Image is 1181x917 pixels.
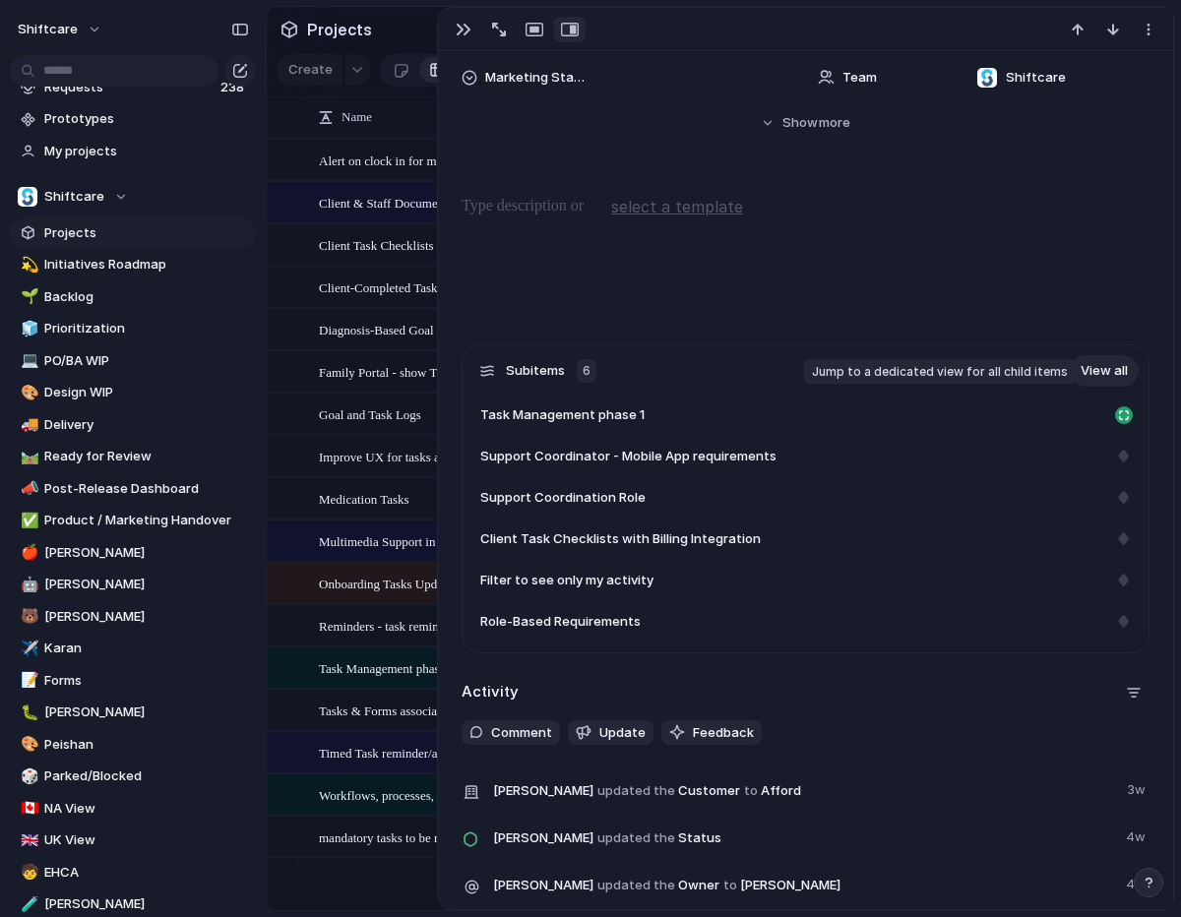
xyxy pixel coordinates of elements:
[21,702,34,724] div: 🐛
[18,575,37,594] button: 🤖
[462,105,1150,141] button: Showmore
[1126,824,1150,847] span: 4w
[10,314,256,343] a: 🧊Prioritization
[18,351,37,371] button: 💻
[10,442,256,471] div: 🛤️Ready for Review
[18,639,37,658] button: ✈️
[723,876,737,895] span: to
[21,861,34,884] div: 🧒
[10,346,256,376] a: 💻PO/BA WIP
[44,223,249,243] span: Projects
[18,319,37,338] button: 🧊
[10,666,256,696] a: 📝Forms
[319,572,457,594] span: Onboarding Tasks Updates
[493,828,593,848] span: [PERSON_NAME]
[18,894,37,914] button: 🧪
[319,656,455,679] span: Task Management phase 1
[10,474,256,504] a: 📣Post-Release Dashboard
[10,410,256,440] div: 🚚Delivery
[18,415,37,435] button: 🚚
[577,359,596,383] div: 6
[319,318,529,340] span: Diagnosis-Based Goal & Task Templates
[319,825,499,848] span: mandatory tasks to be red in colour
[18,703,37,722] button: 🐛
[462,720,560,746] button: Comment
[319,149,510,171] span: Alert on clock in for mandatory tasks
[18,735,37,755] button: 🎨
[44,639,249,658] span: Karan
[10,538,256,568] a: 🍎[PERSON_NAME]
[21,349,34,372] div: 💻
[480,529,761,549] span: Client Task Checklists with Billing Integration
[10,378,256,407] div: 🎨Design WIP
[10,794,256,824] a: 🇨🇦NA View
[44,863,249,883] span: EHCA
[44,607,249,627] span: [PERSON_NAME]
[44,799,249,819] span: NA View
[493,781,593,801] span: [PERSON_NAME]
[744,781,758,801] span: to
[21,574,34,596] div: 🤖
[44,766,249,786] span: Parked/Blocked
[18,511,37,530] button: ✅
[1126,871,1150,894] span: 4w
[18,20,78,39] span: shiftcare
[21,510,34,532] div: ✅
[10,218,256,248] a: Projects
[493,871,1114,898] span: Owner
[10,137,256,166] a: My projects
[611,195,743,218] span: select a template
[21,541,34,564] div: 🍎
[842,68,877,88] span: Team
[804,359,1076,385] div: Jump to a dedicated view for all child items
[319,741,455,764] span: Timed Task reminder/alert
[18,830,37,850] button: 🇬🇧
[18,671,37,691] button: 📝
[18,607,37,627] button: 🐻
[21,446,34,468] div: 🛤️
[10,825,256,855] div: 🇬🇧UK View
[21,382,34,404] div: 🎨
[480,447,777,466] span: Support Coordinator - Mobile App requirements
[10,506,256,535] div: ✅Product / Marketing Handover
[480,405,645,425] span: Task Management phase 1
[819,113,850,133] span: more
[9,14,112,45] button: shiftcare
[44,703,249,722] span: [PERSON_NAME]
[319,275,491,298] span: Client-Completed Tasks & Forms
[597,828,675,848] span: updated the
[44,735,249,755] span: Peishan
[319,402,421,425] span: Goal and Task Logs
[10,762,256,791] a: 🎲Parked/Blocked
[10,250,256,279] a: 💫Initiatives Roadmap
[10,698,256,727] div: 🐛[PERSON_NAME]
[342,107,372,127] span: Name
[10,104,256,134] a: Prototypes
[44,187,104,207] span: Shiftcare
[18,447,37,466] button: 🛤️
[44,543,249,563] span: [PERSON_NAME]
[319,529,467,552] span: Multimedia Support in Tasks
[568,720,653,746] button: Update
[220,78,248,97] span: 238
[44,287,249,307] span: Backlog
[44,415,249,435] span: Delivery
[462,681,519,703] h2: Activity
[480,612,641,632] span: Role-Based Requirements
[21,254,34,276] div: 💫
[10,282,256,312] div: 🌱Backlog
[44,894,249,914] span: [PERSON_NAME]
[693,723,754,743] span: Feedback
[10,634,256,663] a: ✈️Karan
[21,893,34,916] div: 🧪
[44,511,249,530] span: Product / Marketing Handover
[21,829,34,852] div: 🇬🇧
[782,113,818,133] span: Show
[1070,355,1139,387] a: View all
